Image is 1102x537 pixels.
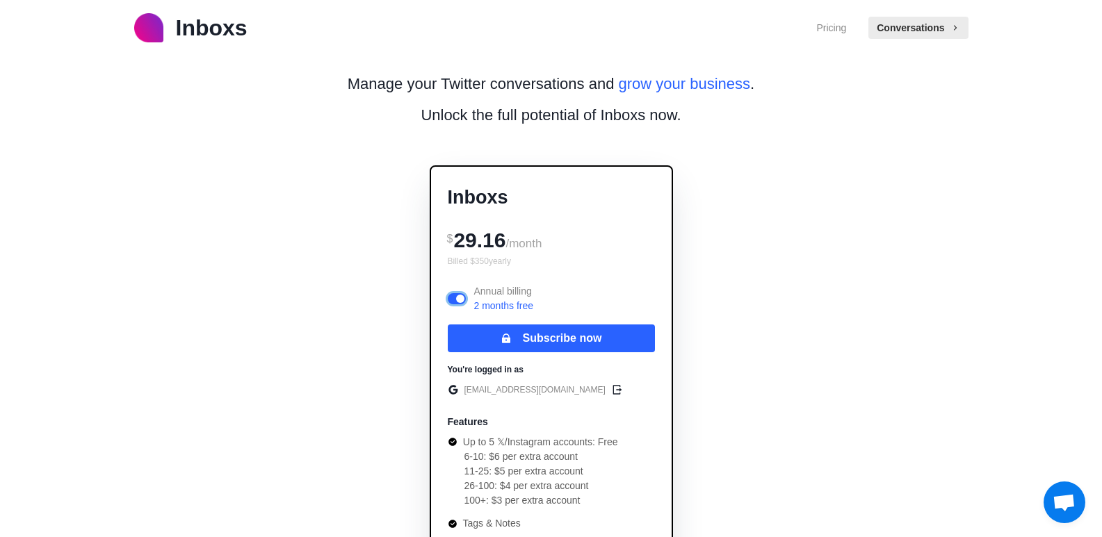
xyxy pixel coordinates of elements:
img: logo [134,13,163,42]
button: Subscribe now [448,324,655,352]
div: 29.16 [448,223,655,255]
li: 26-100: $4 per extra account [464,479,618,493]
a: logoInboxs [134,11,248,44]
a: Pricing [816,21,846,35]
p: Inboxs [448,183,655,212]
li: 100+: $3 per extra account [464,493,618,508]
p: Features [448,415,488,429]
p: [EMAIL_ADDRESS][DOMAIN_NAME] [464,383,606,396]
p: Unlock the full potential of Inboxs now. [421,104,681,126]
span: /month [505,237,542,250]
li: 6-10: $6 per extra account [464,449,618,464]
p: Manage your Twitter conversations and . [348,72,754,95]
button: Conversations [868,17,968,39]
div: Deschideți chat-ul [1044,481,1085,523]
p: Annual billing [474,284,534,313]
div: Billed $ 350 yearly [448,255,511,267]
span: $ [447,233,453,245]
span: grow your business [619,75,751,92]
button: edit [608,381,625,398]
p: Inboxs [176,11,248,44]
li: Tags & Notes [448,516,618,531]
li: 11-25: $5 per extra account [464,464,618,479]
p: Up to 5 𝕏/Instagram accounts: Free [463,435,618,449]
p: You're logged in as [448,363,524,376]
p: 2 months free [474,299,534,313]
